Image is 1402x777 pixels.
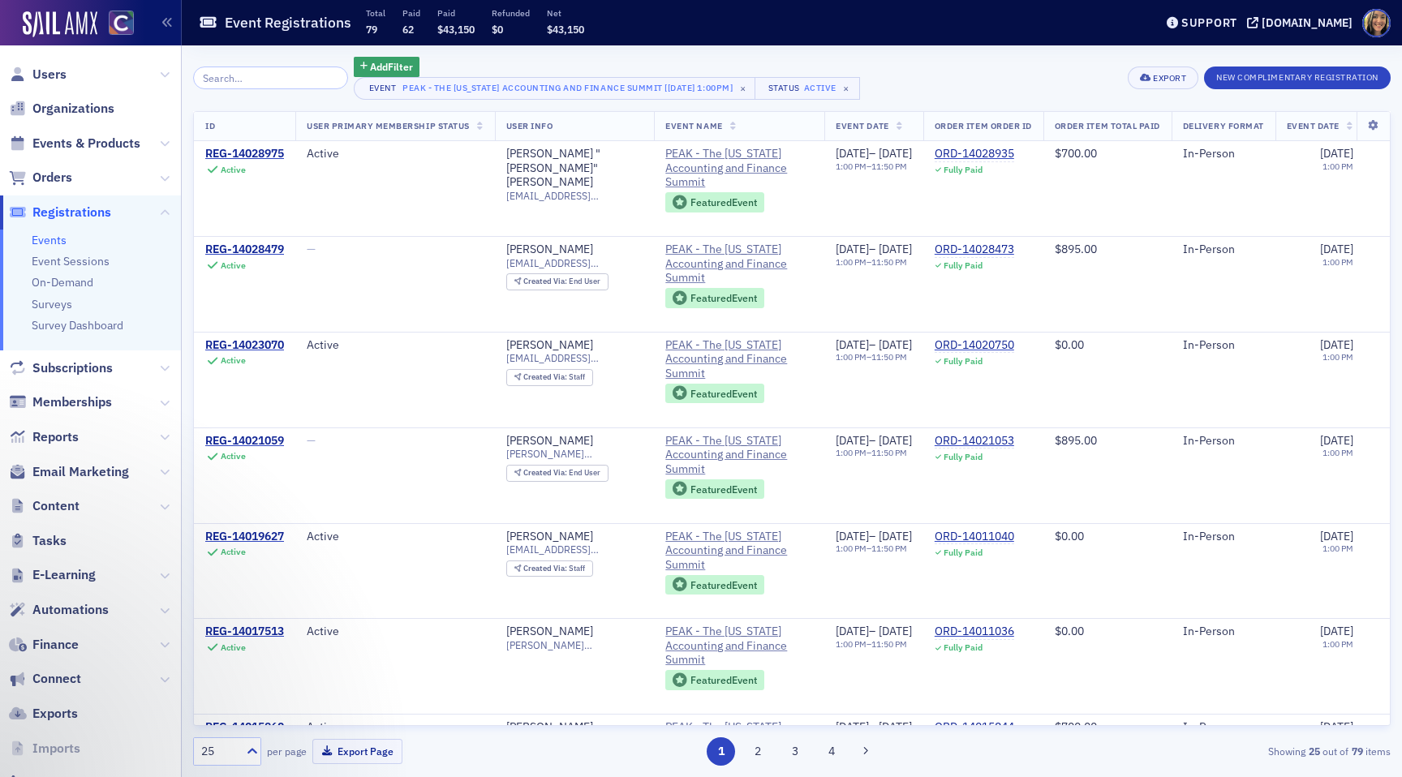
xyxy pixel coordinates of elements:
a: Email Marketing [9,463,129,481]
a: Finance [9,636,79,654]
a: Events & Products [9,135,140,152]
span: [DATE] [879,433,912,448]
div: [PERSON_NAME] [506,243,593,257]
div: Active [307,625,484,639]
span: [DATE] [1320,719,1353,734]
a: Subscriptions [9,359,113,377]
button: AddFilter [354,57,420,77]
div: Status [767,83,801,93]
div: Fully Paid [944,642,983,653]
span: [DATE] [879,146,912,161]
span: PEAK - The Colorado Accounting and Finance Summit [665,338,813,381]
button: Export [1128,67,1198,89]
a: ORD-14028935 [935,147,1014,161]
span: 79 [366,23,377,36]
span: $895.00 [1055,242,1097,256]
div: Featured Event [690,294,757,303]
span: PEAK - The Colorado Accounting and Finance Summit [665,434,813,477]
div: – [836,338,912,353]
span: Users [32,66,67,84]
a: Surveys [32,297,72,311]
div: – [836,543,912,554]
a: REG-14019627 [205,530,284,544]
span: Events & Products [32,135,140,152]
span: [EMAIL_ADDRESS][DOMAIN_NAME] [506,190,643,202]
span: PEAK - The Colorado Accounting and Finance Summit [665,625,813,668]
a: PEAK - The [US_STATE] Accounting and Finance Summit [665,434,813,477]
div: – [836,434,912,449]
span: [PERSON_NAME][EMAIL_ADDRESS][PERSON_NAME][DOMAIN_NAME] [506,639,643,651]
a: PEAK - The [US_STATE] Accounting and Finance Summit [665,720,813,763]
div: Showing out of items [1003,744,1391,758]
div: REG-14021059 [205,434,284,449]
a: Exports [9,705,78,723]
div: – [836,639,912,650]
time: 1:00 PM [836,638,867,650]
div: In-Person [1183,243,1264,257]
div: Fully Paid [944,165,983,175]
div: Active [221,451,246,461]
button: New Complimentary Registration [1204,67,1391,89]
span: [DATE] [879,624,912,638]
button: 2 [744,737,772,766]
span: Created Via : [523,276,569,286]
a: ORD-14020750 [935,338,1014,353]
span: [DATE] [1320,624,1353,638]
span: Finance [32,636,79,654]
div: Active [221,165,246,175]
span: Memberships [32,393,112,411]
div: Fully Paid [944,356,983,367]
div: ORD-14011040 [935,530,1014,544]
span: [DATE] [836,433,869,448]
span: Content [32,497,80,515]
span: Created Via : [523,563,569,573]
span: Event Date [836,120,888,131]
a: [PERSON_NAME] [506,338,593,353]
span: Profile [1362,9,1391,37]
span: [DATE] [1320,146,1353,161]
div: In-Person [1183,530,1264,544]
div: In-Person [1183,338,1264,353]
div: [DOMAIN_NAME] [1262,15,1353,30]
a: Event Sessions [32,254,110,268]
div: ORD-14015844 [935,720,1014,735]
span: [DATE] [836,146,869,161]
a: PEAK - The [US_STATE] Accounting and Finance Summit [665,625,813,668]
div: Created Via: Staff [506,369,593,386]
span: $895.00 [1055,433,1097,448]
a: On-Demand [32,275,93,290]
a: PEAK - The [US_STATE] Accounting and Finance Summit [665,338,813,381]
span: $0 [492,23,503,36]
div: REG-14028479 [205,243,284,257]
span: $0.00 [1055,529,1084,543]
p: Total [366,7,385,19]
div: REG-14023070 [205,338,284,353]
div: Support [1181,15,1237,30]
span: [DATE] [836,719,869,734]
span: $700.00 [1055,146,1097,161]
div: – [836,257,912,268]
span: Subscriptions [32,359,113,377]
a: Automations [9,601,109,619]
time: 11:50 PM [871,543,907,554]
button: [DOMAIN_NAME] [1247,17,1358,28]
h1: Event Registrations [225,13,351,32]
div: Export [1153,74,1186,83]
span: Created Via : [523,371,569,382]
span: Reports [32,428,79,446]
img: SailAMX [109,11,134,36]
time: 1:00 PM [836,543,867,554]
div: REG-14017513 [205,625,284,639]
p: Net [547,7,584,19]
a: [PERSON_NAME] [506,434,593,449]
a: [PERSON_NAME] [506,530,593,544]
span: Organizations [32,100,114,118]
div: Active [307,147,484,161]
time: 1:00 PM [836,447,867,458]
span: [DATE] [836,529,869,543]
div: Featured Event [690,198,757,207]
